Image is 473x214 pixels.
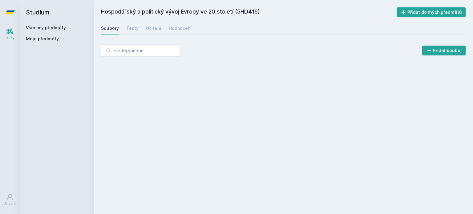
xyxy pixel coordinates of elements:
div: Hodnocení [169,25,192,31]
a: Hodnocení [169,22,192,34]
div: Soubory [101,25,119,31]
div: Učitelé [146,25,161,31]
a: Všechny předměty [26,25,66,30]
div: Uživatel [3,201,16,206]
button: Přidat soubor [422,46,466,55]
span: Moje předměty [26,36,59,42]
h2: Hospodářský a politický vývoj Evropy ve 20.století (5HD416) [101,7,397,17]
a: Učitelé [146,22,161,34]
div: Study [6,36,14,40]
div: Testy [126,25,139,31]
a: Testy [126,22,139,34]
input: Hledej soubor [101,44,180,57]
a: Soubory [101,22,119,34]
button: Přidat do mých předmětů [397,7,466,17]
a: Study [1,25,18,43]
a: Uživatel [1,190,18,209]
